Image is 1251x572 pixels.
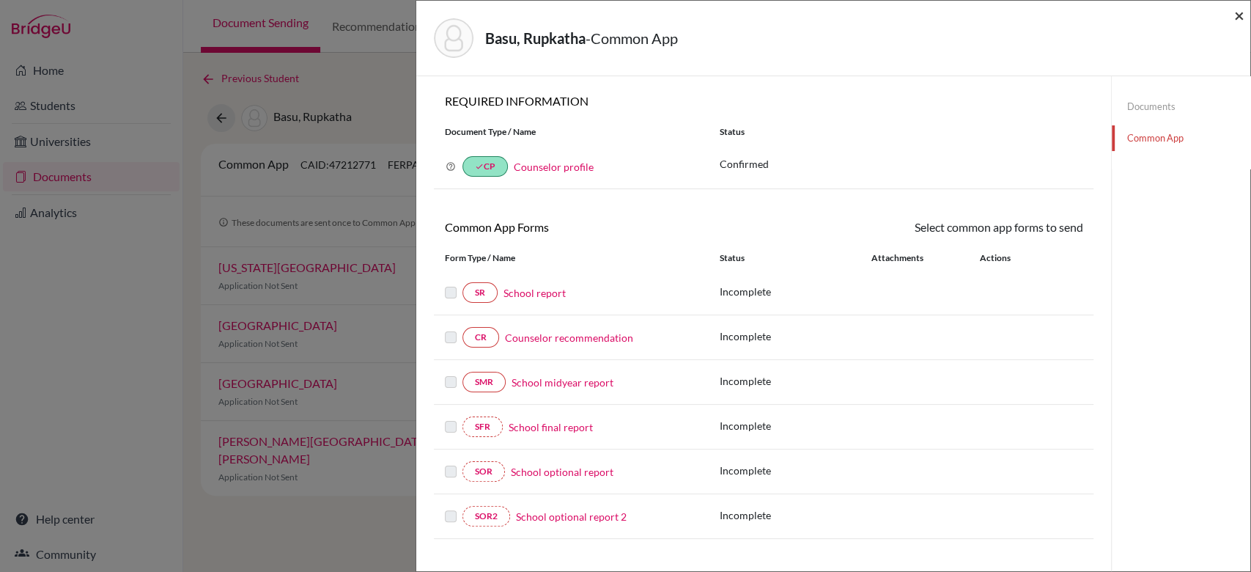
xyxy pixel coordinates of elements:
span: × [1234,4,1244,26]
a: SOR [462,461,505,482]
p: Incomplete [720,463,871,478]
p: Incomplete [720,418,871,433]
a: Documents [1112,94,1250,120]
h6: Common App Forms [434,220,764,234]
p: Confirmed [720,156,1082,172]
div: Status [709,125,1093,139]
button: Close [1234,7,1244,24]
i: done [475,162,484,171]
p: Incomplete [720,507,871,523]
div: Form Type / Name [434,252,709,265]
p: Incomplete [720,329,871,344]
a: Counselor recommendation [505,330,633,345]
a: School midyear report [512,375,613,390]
a: School final report [509,419,593,435]
a: School optional report [511,464,613,480]
p: Incomplete [720,373,871,389]
strong: Basu, Rupkatha [485,29,586,47]
span: - Common App [586,29,678,47]
a: SOR2 [462,506,510,527]
a: School report [503,285,566,301]
a: SFR [462,417,503,437]
a: doneCP [462,156,508,177]
a: SMR [462,372,506,392]
h6: REQUIRED INFORMATION [434,94,1093,108]
div: Attachments [871,252,962,265]
a: CR [462,327,499,348]
div: Document Type / Name [434,125,709,139]
a: Counselor profile [514,161,594,173]
a: Common App [1112,125,1250,151]
div: Actions [962,252,1052,265]
div: Select common app forms to send [764,219,1093,236]
a: School optional report 2 [516,509,627,524]
div: Status [720,252,871,265]
p: Incomplete [720,284,871,299]
a: SR [462,282,498,303]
